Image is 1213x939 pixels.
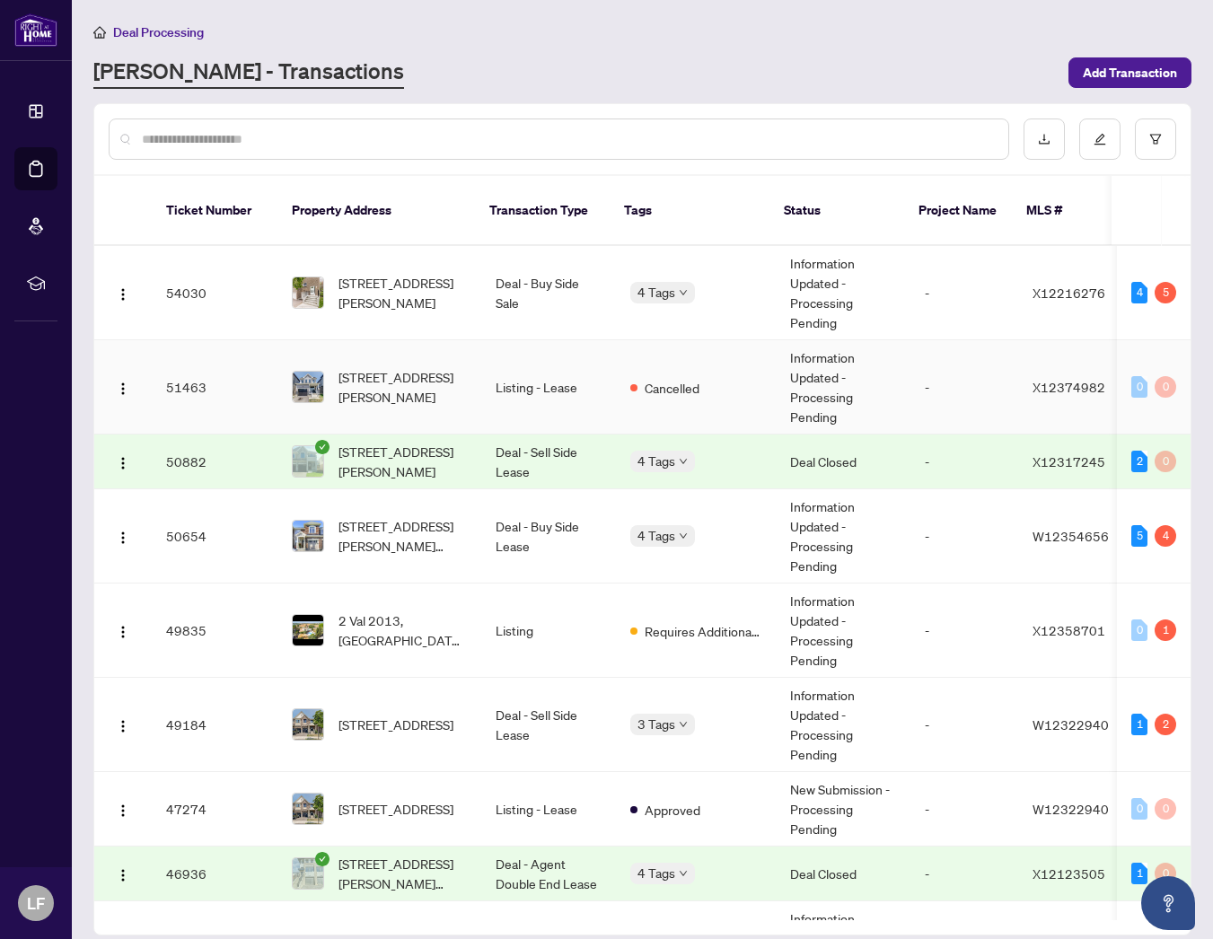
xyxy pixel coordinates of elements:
td: Listing - Lease [481,772,616,847]
button: filter [1135,118,1176,160]
button: Open asap [1141,876,1195,930]
td: Deal - Buy Side Sale [481,246,616,340]
div: 0 [1155,863,1176,884]
span: X12317245 [1033,453,1105,469]
img: Logo [116,803,130,818]
span: down [679,457,688,466]
span: home [93,26,106,39]
button: Logo [109,373,137,401]
td: Information Updated - Processing Pending [776,246,910,340]
td: Deal - Buy Side Lease [481,489,616,584]
span: 4 Tags [637,863,675,883]
img: Logo [116,531,130,545]
div: 0 [1155,376,1176,398]
button: Logo [109,859,137,888]
span: Cancelled [645,378,699,398]
td: 50882 [152,434,277,489]
span: down [679,288,688,297]
div: 4 [1155,525,1176,547]
button: Logo [109,616,137,645]
span: X12374982 [1033,379,1105,395]
span: 3 Tags [637,714,675,734]
span: 4 Tags [637,282,675,303]
div: 5 [1131,525,1147,547]
td: - [910,772,1018,847]
th: Transaction Type [475,176,610,246]
td: 49184 [152,678,277,772]
td: 50654 [152,489,277,584]
button: edit [1079,118,1121,160]
td: - [910,584,1018,678]
span: [STREET_ADDRESS] [338,715,453,734]
span: filter [1149,133,1162,145]
span: 4 Tags [637,451,675,471]
img: logo [14,13,57,47]
td: 46936 [152,847,277,901]
span: [STREET_ADDRESS][PERSON_NAME][PERSON_NAME] [338,516,467,556]
img: Logo [116,287,130,302]
span: X12358701 [1033,622,1105,638]
span: X12216276 [1033,285,1105,301]
div: 0 [1155,798,1176,820]
span: 4 Tags [637,525,675,546]
img: Logo [116,382,130,396]
th: Ticket Number [152,176,277,246]
td: Listing - Lease [481,340,616,434]
div: 2 [1155,714,1176,735]
span: W12322940 [1033,716,1109,733]
div: 1 [1131,714,1147,735]
a: [PERSON_NAME] - Transactions [93,57,404,89]
span: 2 Val 2013, [GEOGRAPHIC_DATA], [GEOGRAPHIC_DATA] [338,610,467,650]
button: download [1024,118,1065,160]
td: - [910,847,1018,901]
td: 51463 [152,340,277,434]
div: 4 [1131,282,1147,303]
img: thumbnail-img [293,521,323,551]
span: down [679,720,688,729]
td: Deal - Agent Double End Lease [481,847,616,901]
td: Information Updated - Processing Pending [776,340,910,434]
span: Add Transaction [1083,58,1177,87]
td: Information Updated - Processing Pending [776,584,910,678]
button: Logo [109,522,137,550]
td: - [910,340,1018,434]
img: Logo [116,719,130,733]
img: thumbnail-img [293,794,323,824]
td: Information Updated - Processing Pending [776,678,910,772]
div: 0 [1131,798,1147,820]
span: Deal Processing [113,24,204,40]
td: Listing [481,584,616,678]
span: X12123505 [1033,865,1105,882]
img: thumbnail-img [293,446,323,477]
span: [STREET_ADDRESS][PERSON_NAME] [338,367,467,407]
span: W12322940 [1033,801,1109,817]
th: Tags [610,176,769,246]
td: - [910,246,1018,340]
td: 49835 [152,584,277,678]
th: Property Address [277,176,475,246]
span: [STREET_ADDRESS][PERSON_NAME] [338,442,467,481]
td: - [910,678,1018,772]
div: 0 [1131,376,1147,398]
span: download [1038,133,1050,145]
div: 1 [1131,863,1147,884]
button: Logo [109,794,137,823]
span: down [679,531,688,540]
span: down [679,869,688,878]
th: Status [769,176,904,246]
td: - [910,489,1018,584]
button: Add Transaction [1068,57,1191,88]
span: Approved [645,800,700,820]
td: - [910,434,1018,489]
span: [STREET_ADDRESS][PERSON_NAME] [338,273,467,312]
img: Logo [116,625,130,639]
button: Logo [109,710,137,739]
span: Requires Additional Docs [645,621,761,641]
span: [STREET_ADDRESS][PERSON_NAME][PERSON_NAME] [338,854,467,893]
td: Deal - Sell Side Lease [481,678,616,772]
td: New Submission - Processing Pending [776,772,910,847]
img: thumbnail-img [293,709,323,740]
div: 5 [1155,282,1176,303]
th: MLS # [1012,176,1120,246]
img: Logo [116,456,130,470]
